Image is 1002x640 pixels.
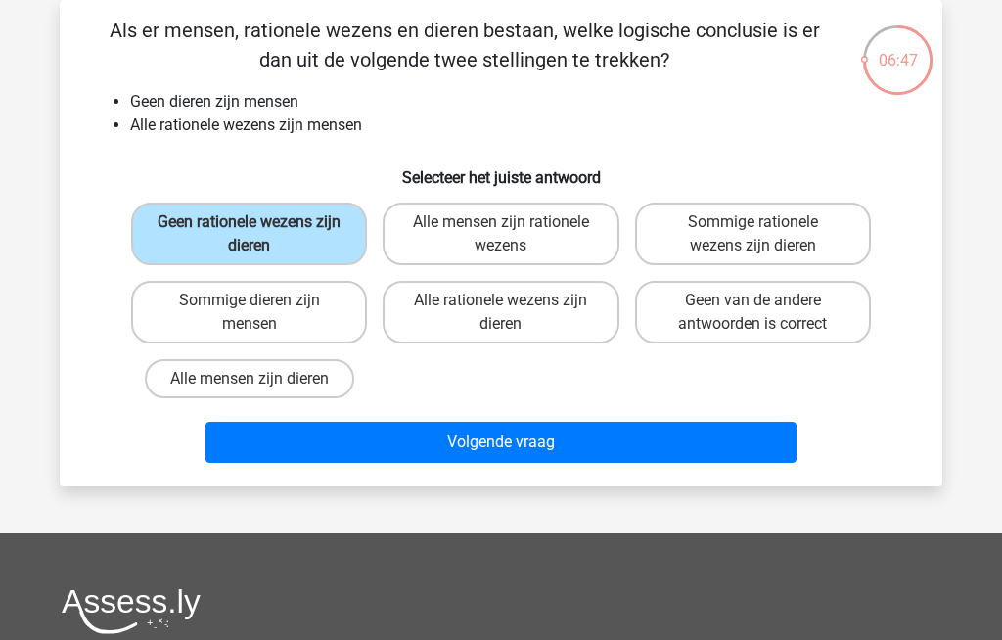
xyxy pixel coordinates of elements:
[91,153,911,187] h6: Selecteer het juiste antwoord
[91,16,838,74] p: Als er mensen, rationele wezens en dieren bestaan, welke logische conclusie is er dan uit de volg...
[635,203,871,265] label: Sommige rationele wezens zijn dieren
[131,203,367,265] label: Geen rationele wezens zijn dieren
[131,281,367,343] label: Sommige dieren zijn mensen
[62,588,201,634] img: Assessly logo
[635,281,871,343] label: Geen van de andere antwoorden is correct
[383,203,618,265] label: Alle mensen zijn rationele wezens
[205,422,797,463] button: Volgende vraag
[130,114,911,137] li: Alle rationele wezens zijn mensen
[130,90,911,114] li: Geen dieren zijn mensen
[145,359,354,398] label: Alle mensen zijn dieren
[383,281,618,343] label: Alle rationele wezens zijn dieren
[861,23,934,72] div: 06:47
